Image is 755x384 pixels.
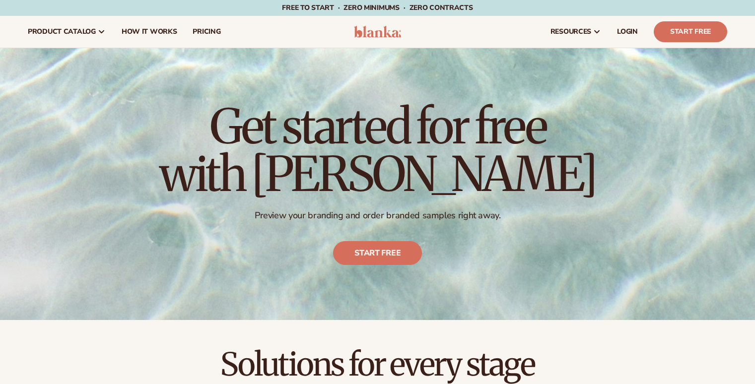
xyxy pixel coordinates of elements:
[654,21,727,42] a: Start Free
[122,28,177,36] span: How It Works
[28,348,727,381] h2: Solutions for every stage
[617,28,638,36] span: LOGIN
[609,16,646,48] a: LOGIN
[282,3,473,12] span: Free to start · ZERO minimums · ZERO contracts
[543,16,609,48] a: resources
[159,210,596,221] p: Preview your branding and order branded samples right away.
[28,28,96,36] span: product catalog
[114,16,185,48] a: How It Works
[159,103,596,198] h1: Get started for free with [PERSON_NAME]
[550,28,591,36] span: resources
[333,242,422,265] a: Start free
[20,16,114,48] a: product catalog
[354,26,401,38] img: logo
[193,28,220,36] span: pricing
[185,16,228,48] a: pricing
